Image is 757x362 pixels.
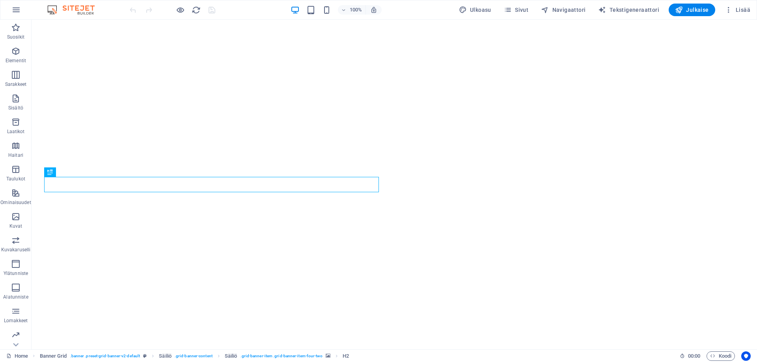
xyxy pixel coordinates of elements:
p: Laatikot [7,128,25,135]
a: Napsauta peruuttaaksesi valinnan. Kaksoisnapsauta avataksesi Sivut [6,351,28,361]
span: . grid-banner-content [175,351,213,361]
span: Koodi [710,351,731,361]
button: Ulkoasu [456,4,494,16]
p: Sarakkeet [5,81,26,87]
p: Alatunniste [3,294,28,300]
span: . grid-banner-item .grid-banner-item-four-two [241,351,323,361]
button: Koodi [707,351,735,361]
img: Editor Logo [45,5,104,15]
span: . banner .preset-grid-banner-v2-default [70,351,140,361]
span: Napsauta valitaksesi. Kaksoisnapsauta muokataksesi [40,351,67,361]
button: Sivut [501,4,531,16]
button: Napsauta tästä poistuaksesi esikatselutilasta ja jatkaaksesi muokkaamista [175,5,185,15]
span: Napsauta valitaksesi. Kaksoisnapsauta muokataksesi [225,351,237,361]
span: Navigaattori [541,6,585,14]
p: Taulukot [6,176,25,182]
span: 00 00 [688,351,700,361]
span: Julkaise [675,6,709,14]
button: Usercentrics [741,351,751,361]
span: Napsauta valitaksesi. Kaksoisnapsauta muokataksesi [159,351,172,361]
i: Koon muuttuessa säädä zoomaustaso automaattisesti sopimaan valittuun laitteeseen. [370,6,377,13]
span: Sivut [504,6,528,14]
p: Haitari [8,152,23,158]
span: Tekstigeneraattori [598,6,659,14]
h6: Istunnon aika [680,351,701,361]
span: Ulkoasu [459,6,491,14]
i: Tämä elementti sisältää taustan [326,354,330,358]
button: Julkaise [669,4,715,16]
h6: 100% [350,5,362,15]
button: 100% [338,5,366,15]
span: : [694,353,695,359]
p: Ominaisuudet [0,199,31,206]
div: Ulkoasu (Ctrl+Alt+Y) [456,4,494,16]
button: Lisää [722,4,753,16]
span: Lisää [725,6,750,14]
p: Sisältö [8,105,23,111]
p: Kuvakaruselli [1,247,30,253]
i: Lataa sivu uudelleen [192,6,201,15]
span: Napsauta valitaksesi. Kaksoisnapsauta muokataksesi [343,351,349,361]
p: Ylätunniste [4,270,28,277]
nav: breadcrumb [40,351,349,361]
p: Kuvat [9,223,22,229]
p: Suosikit [7,34,24,40]
button: reload [191,5,201,15]
p: Elementit [6,58,26,64]
button: Tekstigeneraattori [595,4,662,16]
i: Tämä elementti on mukautettava esiasetus [143,354,147,358]
p: Lomakkeet [4,317,28,324]
button: Navigaattori [538,4,589,16]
